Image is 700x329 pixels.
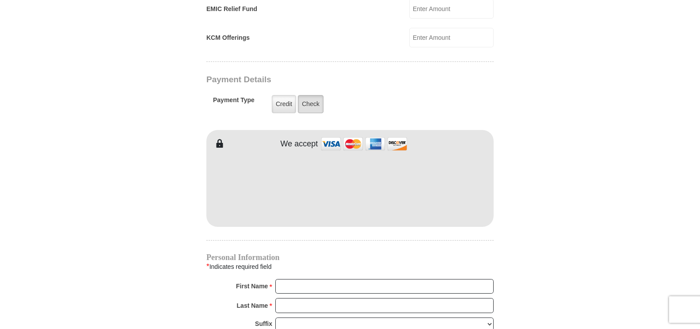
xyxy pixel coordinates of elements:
strong: First Name [236,280,268,292]
input: Enter Amount [409,28,494,47]
label: EMIC Relief Fund [206,4,257,14]
strong: Last Name [237,299,268,312]
h5: Payment Type [213,96,255,108]
h4: We accept [281,139,318,149]
div: Indicates required field [206,261,494,272]
h3: Payment Details [206,75,432,85]
label: Credit [272,95,296,113]
img: credit cards accepted [320,134,408,153]
label: Check [298,95,323,113]
label: KCM Offerings [206,33,250,42]
h4: Personal Information [206,254,494,261]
